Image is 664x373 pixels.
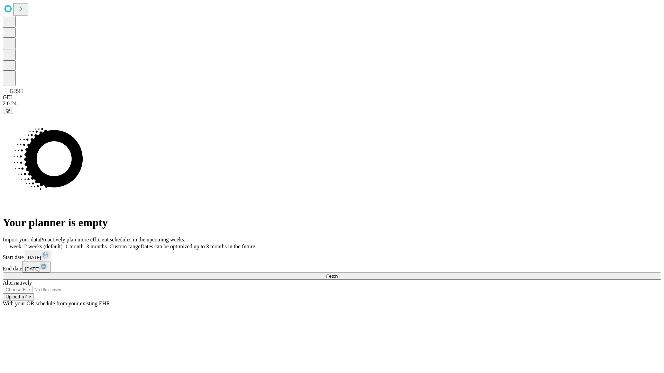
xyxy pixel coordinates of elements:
div: 2.0.241 [3,101,661,107]
button: [DATE] [22,261,50,272]
button: [DATE] [24,250,52,261]
span: 3 months [86,243,107,249]
h1: Your planner is empty [3,216,661,229]
div: Start date [3,250,661,261]
span: Dates can be optimized up to 3 months in the future. [140,243,256,249]
button: @ [3,107,13,114]
button: Upload a file [3,293,34,300]
span: GJSH [10,88,23,94]
span: @ [6,108,10,113]
span: With your OR schedule from your existing EHR [3,300,110,306]
span: [DATE] [25,266,39,271]
span: 2 weeks (default) [24,243,63,249]
span: Proactively plan more efficient schedules in the upcoming weeks. [40,237,185,242]
span: Alternatively [3,280,32,286]
span: 1 month [65,243,84,249]
span: Fetch [326,274,338,279]
span: [DATE] [27,255,41,260]
span: Import your data [3,237,40,242]
span: 1 week [6,243,21,249]
div: GEI [3,94,661,101]
button: Fetch [3,272,661,280]
span: Custom range [110,243,140,249]
div: End date [3,261,661,272]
